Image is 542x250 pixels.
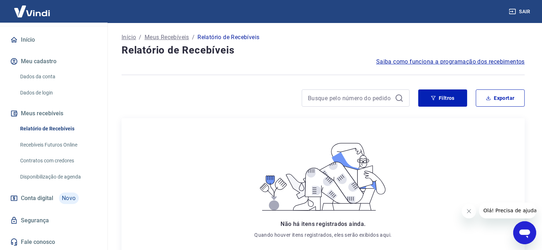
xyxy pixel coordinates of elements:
[479,203,536,218] iframe: Mensagem da empresa
[9,213,99,228] a: Segurança
[17,170,99,184] a: Disponibilização de agenda
[9,106,99,121] button: Meus recebíveis
[9,190,99,207] a: Conta digitalNovo
[308,93,392,103] input: Busque pelo número do pedido
[476,89,525,107] button: Exportar
[9,234,99,250] a: Fale conosco
[145,33,189,42] a: Meus Recebíveis
[254,231,392,239] p: Quando houver itens registrados, eles serão exibidos aqui.
[9,0,55,22] img: Vindi
[507,5,533,18] button: Sair
[17,153,99,168] a: Contratos com credores
[513,221,536,244] iframe: Botão para abrir a janela de mensagens
[17,85,99,100] a: Dados de login
[21,193,53,203] span: Conta digital
[139,33,141,42] p: /
[462,204,476,218] iframe: Fechar mensagem
[192,33,195,42] p: /
[4,5,60,11] span: Olá! Precisa de ajuda?
[122,33,136,42] a: Início
[197,33,259,42] p: Relatório de Recebíveis
[59,193,79,204] span: Novo
[376,57,525,66] a: Saiba como funciona a programação dos recebimentos
[9,32,99,48] a: Início
[17,121,99,136] a: Relatório de Recebíveis
[418,89,467,107] button: Filtros
[122,43,525,57] h4: Relatório de Recebíveis
[281,221,365,227] span: Não há itens registrados ainda.
[9,54,99,69] button: Meu cadastro
[17,138,99,152] a: Recebíveis Futuros Online
[17,69,99,84] a: Dados da conta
